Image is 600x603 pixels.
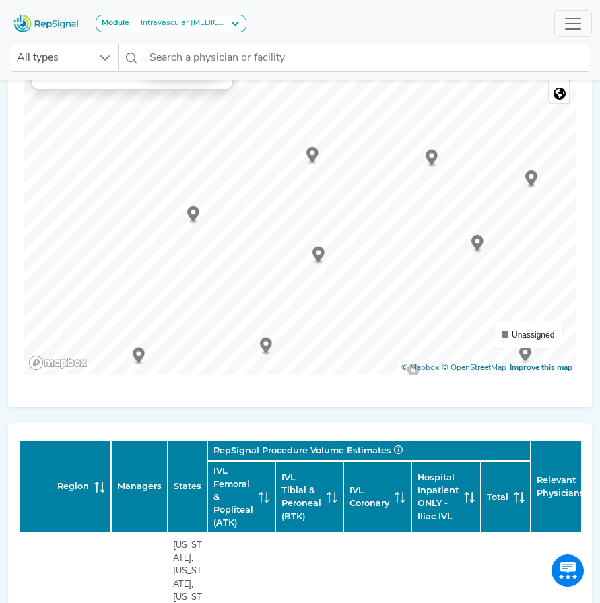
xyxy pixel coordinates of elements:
span: IVL Tibial & Peroneal (BTK) [281,471,321,523]
span: Unassigned [512,330,554,340]
strong: Module [102,19,129,27]
span: All types [11,44,92,71]
canvas: Map [24,38,576,375]
button: ModuleIntravascular [MEDICAL_DATA] (IVL) [96,15,246,32]
button: Toggle navigation [554,10,592,37]
span: IVL Femoral & Popliteal (ATK) [213,464,253,529]
div: Map marker [133,348,145,366]
input: Search a physician or facility [144,44,589,72]
div: Intravascular [MEDICAL_DATA] (IVL) [135,18,227,29]
span: Managers [117,480,162,493]
a: Map feedback [510,364,572,372]
div: Map marker [426,150,438,168]
span: Reset zoom [549,84,569,103]
div: Map marker [306,147,319,165]
div: RepSignal Procedure Volume Estimates [213,444,525,457]
div: Map marker [471,235,484,253]
div: Map marker [187,206,199,224]
span: Total [487,490,508,503]
div: Map marker [519,346,531,364]
div: Map marker [260,338,272,356]
a: OpenStreetMap [442,364,506,372]
div: Map marker [525,170,537,189]
a: Mapbox [401,364,439,372]
span: Relevant Physicians [537,474,585,499]
span: Hospital Inpatient ONLY - Iliac IVL [418,471,459,523]
button: Reset bearing to north [549,84,569,103]
span: IVL Coronary [349,484,389,509]
span: Region [57,480,89,493]
a: Mapbox logo [28,355,88,371]
div: Map marker [312,247,325,265]
span: States [174,480,201,493]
